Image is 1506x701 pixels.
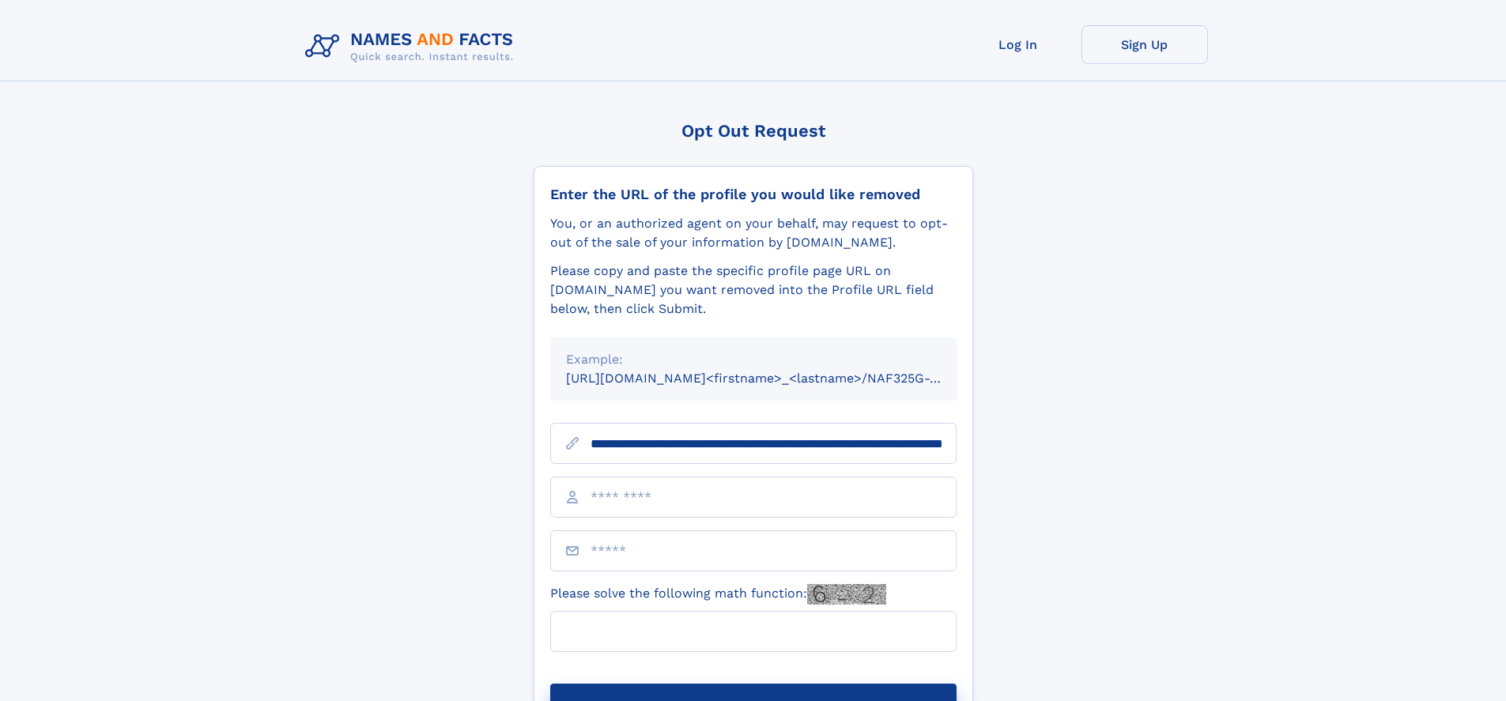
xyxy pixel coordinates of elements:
[566,350,941,369] div: Example:
[550,262,957,318] div: Please copy and paste the specific profile page URL on [DOMAIN_NAME] you want removed into the Pr...
[566,371,987,386] small: [URL][DOMAIN_NAME]<firstname>_<lastname>/NAF325G-xxxxxxxx
[550,186,957,203] div: Enter the URL of the profile you would like removed
[534,121,973,141] div: Opt Out Request
[955,25,1081,64] a: Log In
[550,214,957,252] div: You, or an authorized agent on your behalf, may request to opt-out of the sale of your informatio...
[299,25,527,68] img: Logo Names and Facts
[550,584,886,605] label: Please solve the following math function:
[1081,25,1208,64] a: Sign Up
